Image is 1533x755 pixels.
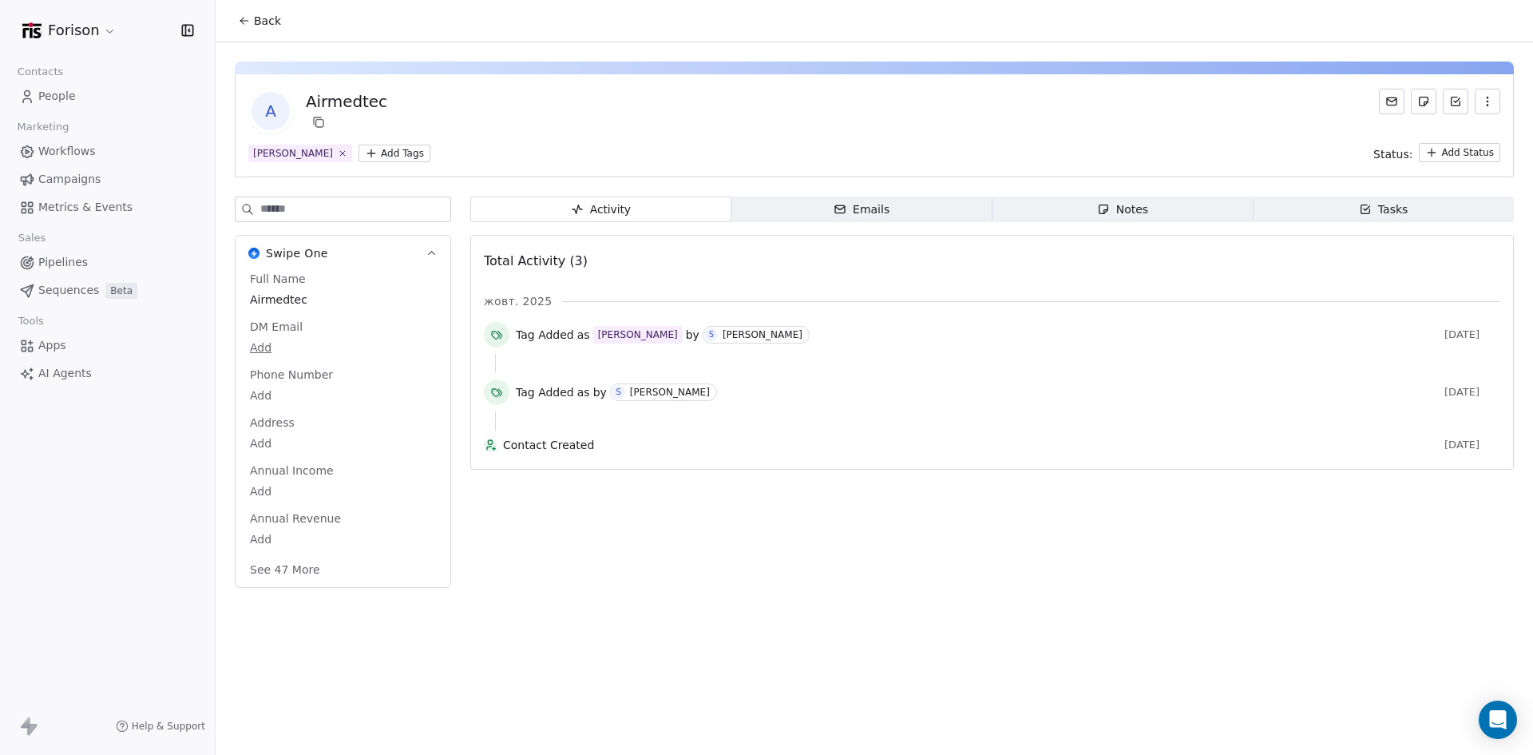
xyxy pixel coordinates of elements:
img: Logo%20Rectangular%202.png [22,21,42,40]
div: [PERSON_NAME] [253,146,333,161]
a: Help & Support [116,720,205,733]
div: Notes [1097,201,1148,218]
button: Add Tags [358,145,430,162]
button: Back [228,6,291,35]
span: Add [250,483,436,499]
a: Pipelines [13,249,202,276]
span: Tag Added [516,327,574,343]
span: as [577,327,590,343]
span: by [686,327,699,343]
span: Sales [11,226,53,250]
span: Annual Revenue [247,511,344,527]
div: Emails [834,201,889,218]
span: Add [250,340,436,356]
span: [DATE] [1444,328,1500,341]
a: Workflows [13,138,202,165]
span: Add [250,387,436,403]
span: Tools [11,309,50,333]
div: S [616,386,621,399]
a: Campaigns [13,166,202,193]
span: Forison [48,20,100,41]
span: Tag Added [516,384,574,400]
span: by [593,384,607,400]
a: AI Agents [13,360,202,387]
span: Phone Number [247,367,336,383]
div: Tasks [1359,201,1408,218]
span: Campaigns [38,171,101,188]
a: People [13,83,202,109]
span: DM Email [247,319,306,335]
img: Swipe One [248,248,259,259]
span: Swipe One [266,245,328,261]
span: Contacts [10,60,70,84]
span: Annual Income [247,463,337,479]
span: Address [247,415,298,431]
div: [PERSON_NAME] [598,328,678,342]
span: [DATE] [1444,439,1500,451]
button: Forison [19,17,120,44]
div: Airmedtec [306,90,387,113]
span: A [252,92,290,130]
span: Status: [1373,146,1412,162]
span: Airmedtec [250,292,436,308]
a: SequencesBeta [13,277,202,304]
span: Total Activity (3) [484,253,588,268]
span: as [577,384,590,400]
span: People [38,88,76,105]
span: Metrics & Events [38,199,133,216]
button: See 47 More [240,555,330,584]
span: AI Agents [38,365,92,382]
span: Workflows [38,143,96,160]
button: Swipe OneSwipe One [236,236,450,271]
span: Help & Support [132,720,205,733]
div: Open Intercom Messenger [1479,701,1517,739]
button: Add Status [1419,143,1500,162]
a: Apps [13,332,202,359]
span: Add [250,531,436,547]
span: Back [254,13,281,29]
span: Sequences [38,282,99,299]
span: Marketing [10,115,76,139]
span: Contact Created [503,437,1438,453]
span: [DATE] [1444,386,1500,399]
div: [PERSON_NAME] [630,387,710,398]
a: Metrics & Events [13,194,202,221]
div: Swipe OneSwipe One [236,271,450,587]
span: Pipelines [38,254,88,271]
span: Apps [38,337,66,354]
span: Add [250,435,436,451]
div: S [709,328,714,341]
span: Full Name [247,271,309,287]
div: [PERSON_NAME] [723,329,802,340]
span: жовт. 2025 [484,293,553,309]
span: Beta [105,283,137,299]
